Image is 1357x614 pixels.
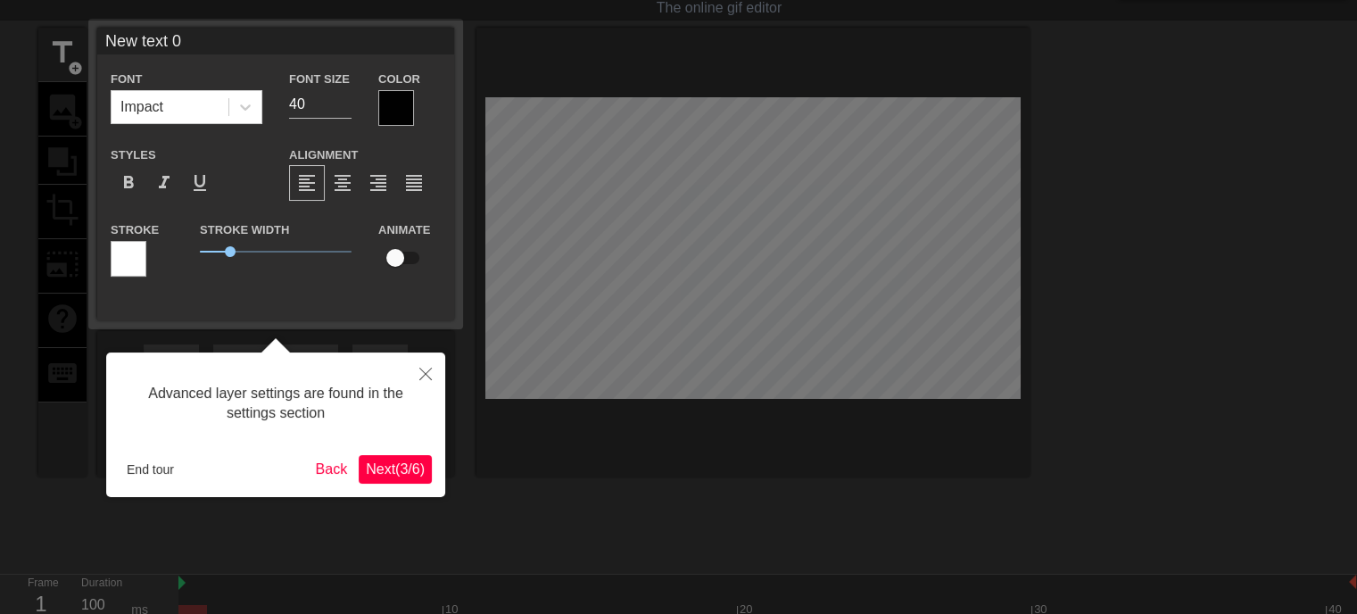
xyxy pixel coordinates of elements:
div: Advanced layer settings are found in the settings section [120,366,432,442]
button: Close [406,353,445,394]
button: Next [359,455,432,484]
button: Back [309,455,355,484]
span: Next ( 3 / 6 ) [366,461,425,477]
button: End tour [120,456,181,483]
